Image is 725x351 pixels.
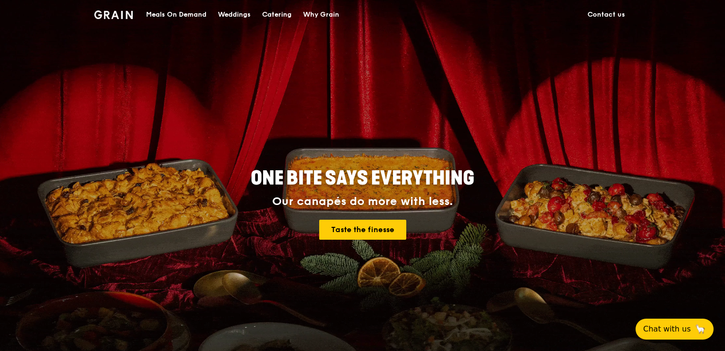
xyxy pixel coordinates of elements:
a: Why Grain [297,0,345,29]
img: Grain [94,10,133,19]
div: Meals On Demand [146,0,206,29]
a: Catering [256,0,297,29]
a: Contact us [582,0,631,29]
div: Catering [262,0,292,29]
div: Why Grain [303,0,339,29]
div: Weddings [218,0,251,29]
div: Our canapés do more with less. [191,195,534,208]
span: 🦙 [695,323,706,335]
button: Chat with us🦙 [636,319,714,340]
a: Weddings [212,0,256,29]
span: Chat with us [643,323,691,335]
span: ONE BITE SAYS EVERYTHING [251,167,474,190]
a: Taste the finesse [319,220,406,240]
